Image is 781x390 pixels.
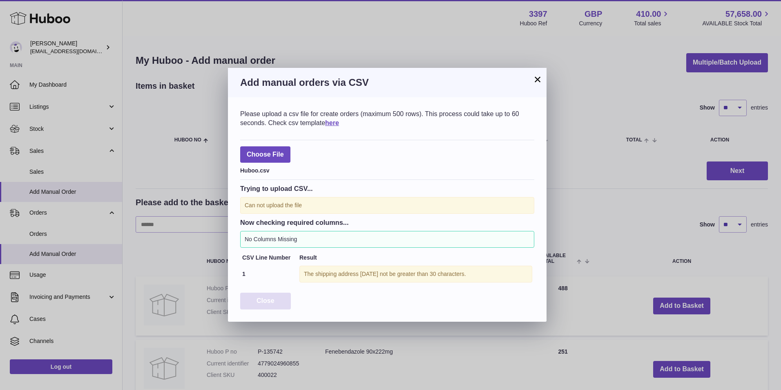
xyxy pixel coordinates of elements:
[297,252,534,264] th: Result
[240,293,291,309] button: Close
[240,197,534,214] div: Can not upload the file
[240,231,534,248] div: No Columns Missing
[240,146,290,163] span: Choose File
[242,271,245,277] strong: 1
[240,218,534,227] h3: Now checking required columns...
[240,165,534,175] div: Huboo.csv
[240,110,534,127] div: Please upload a csv file for create orders (maximum 500 rows). This process could take up to 60 s...
[299,266,532,282] div: The shipping address [DATE] not be greater than 30 characters.
[240,184,534,193] h3: Trying to upload CSV...
[240,252,297,264] th: CSV Line Number
[533,74,542,84] button: ×
[325,119,339,126] a: here
[240,76,534,89] h3: Add manual orders via CSV
[257,297,274,304] span: Close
